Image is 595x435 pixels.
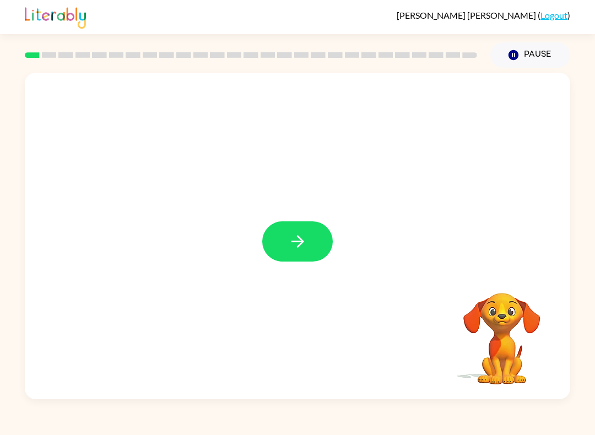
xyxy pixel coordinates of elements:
[447,276,557,386] video: Your browser must support playing .mp4 files to use Literably. Please try using another browser.
[490,42,570,68] button: Pause
[397,10,570,20] div: ( )
[397,10,538,20] span: [PERSON_NAME] [PERSON_NAME]
[540,10,567,20] a: Logout
[25,4,86,29] img: Literably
